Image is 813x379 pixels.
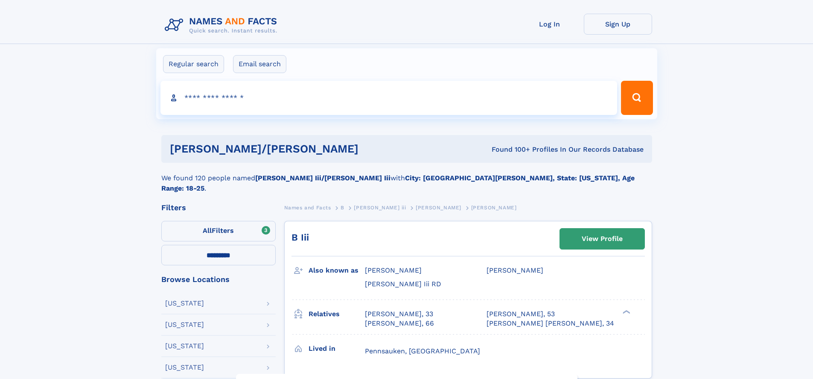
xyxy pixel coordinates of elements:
label: Filters [161,221,276,241]
a: [PERSON_NAME] [PERSON_NAME], 34 [487,319,614,328]
a: [PERSON_NAME], 53 [487,309,555,319]
span: [PERSON_NAME] [416,205,461,211]
h3: Also known as [309,263,365,278]
label: Email search [233,55,286,73]
a: View Profile [560,229,644,249]
b: City: [GEOGRAPHIC_DATA][PERSON_NAME], State: [US_STATE], Age Range: 18-25 [161,174,635,192]
div: Found 100+ Profiles In Our Records Database [425,145,644,154]
span: [PERSON_NAME] iii [354,205,406,211]
span: [PERSON_NAME] [471,205,517,211]
div: [US_STATE] [165,343,204,350]
a: B Iii [291,232,309,243]
span: [PERSON_NAME] [365,266,422,274]
b: [PERSON_NAME] Iii/[PERSON_NAME] Iii [255,174,390,182]
a: [PERSON_NAME], 33 [365,309,433,319]
button: Search Button [621,81,653,115]
div: We found 120 people named with . [161,163,652,194]
a: Names and Facts [284,202,331,213]
span: Pennsauken, [GEOGRAPHIC_DATA] [365,347,480,355]
a: [PERSON_NAME] iii [354,202,406,213]
a: [PERSON_NAME], 66 [365,319,434,328]
div: Browse Locations [161,276,276,283]
span: B [341,205,344,211]
span: [PERSON_NAME] Iii RD [365,280,441,288]
a: B [341,202,344,213]
span: [PERSON_NAME] [487,266,543,274]
div: ❯ [621,309,631,314]
label: Regular search [163,55,224,73]
input: search input [160,81,618,115]
h1: [PERSON_NAME]/[PERSON_NAME] [170,144,425,154]
a: Log In [516,14,584,35]
h3: Lived in [309,341,365,356]
div: View Profile [582,229,623,249]
h3: Relatives [309,307,365,321]
div: [US_STATE] [165,364,204,371]
span: All [203,226,212,235]
img: Logo Names and Facts [161,14,284,37]
a: Sign Up [584,14,652,35]
div: [US_STATE] [165,300,204,307]
div: [US_STATE] [165,321,204,328]
div: Filters [161,204,276,212]
a: [PERSON_NAME] [416,202,461,213]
